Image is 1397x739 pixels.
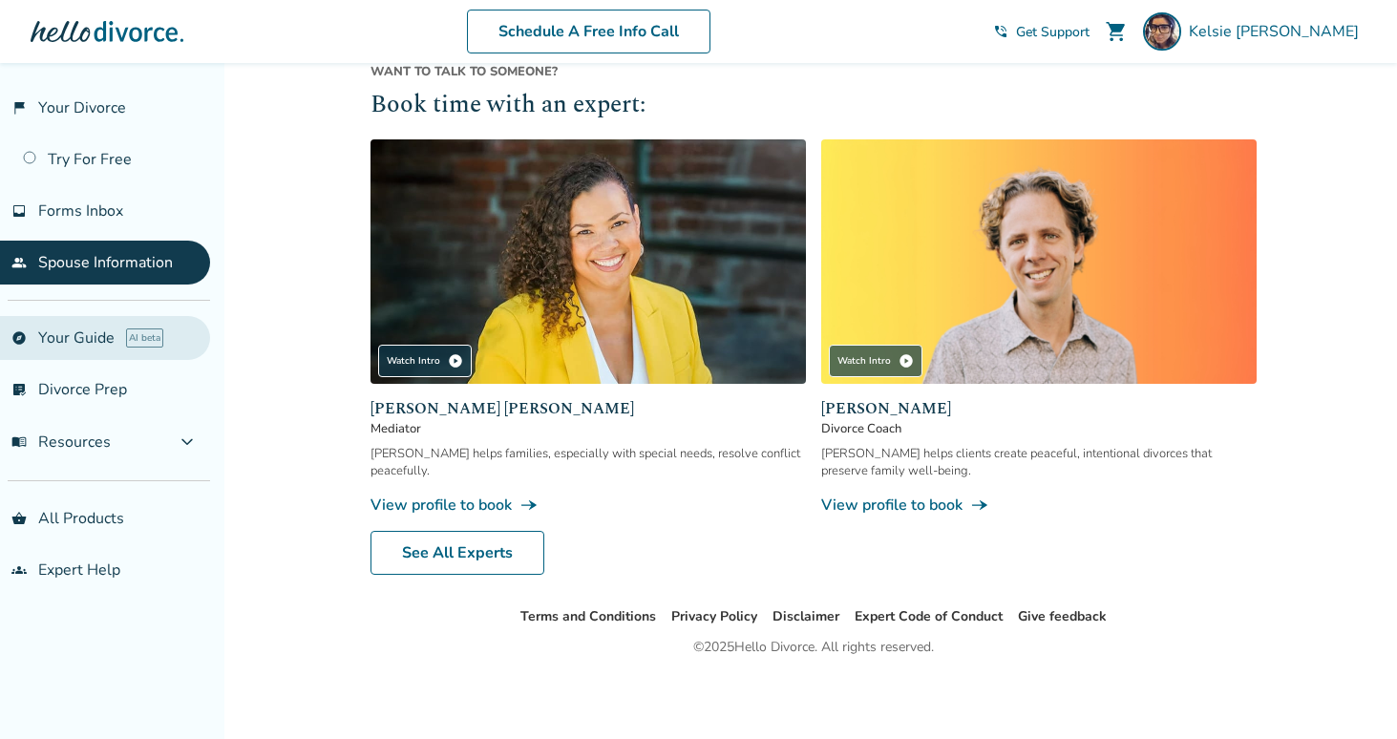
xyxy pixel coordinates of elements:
span: phone_in_talk [993,24,1008,39]
a: Expert Code of Conduct [855,607,1003,625]
h2: Book time with an expert: [370,88,1257,124]
span: Mediator [370,420,806,437]
a: View profile to bookline_end_arrow_notch [821,495,1257,516]
span: play_circle [899,353,914,369]
span: Want to talk to someone? [370,63,1257,80]
img: Claudia Brown Coulter [370,139,806,385]
div: © 2025 Hello Divorce. All rights reserved. [693,636,934,659]
a: Terms and Conditions [520,607,656,625]
span: flag_2 [11,100,27,116]
span: shopping_basket [11,511,27,526]
div: [PERSON_NAME] helps families, especially with special needs, resolve conflict peacefully. [370,445,806,479]
span: Resources [11,432,111,453]
span: play_circle [448,353,463,369]
span: [PERSON_NAME] [PERSON_NAME] [370,397,806,420]
span: shopping_cart [1105,20,1128,43]
span: line_end_arrow_notch [970,496,989,515]
span: Get Support [1016,23,1090,41]
li: Give feedback [1018,605,1107,628]
span: line_end_arrow_notch [519,496,539,515]
span: explore [11,330,27,346]
a: phone_in_talkGet Support [993,23,1090,41]
span: list_alt_check [11,382,27,397]
span: inbox [11,203,27,219]
div: Watch Intro [829,345,922,377]
span: AI beta [126,328,163,348]
a: View profile to bookline_end_arrow_notch [370,495,806,516]
li: Disclaimer [773,605,839,628]
span: groups [11,562,27,578]
span: Kelsie [PERSON_NAME] [1189,21,1366,42]
a: See All Experts [370,531,544,575]
img: James Traub [821,139,1257,385]
span: people [11,255,27,270]
div: [PERSON_NAME] helps clients create peaceful, intentional divorces that preserve family well-being. [821,445,1257,479]
span: Divorce Coach [821,420,1257,437]
span: expand_more [176,431,199,454]
a: Schedule A Free Info Call [467,10,710,53]
span: [PERSON_NAME] [821,397,1257,420]
a: Privacy Policy [671,607,757,625]
div: Watch Intro [378,345,472,377]
span: menu_book [11,434,27,450]
img: kelsie denner [1143,12,1181,51]
span: Forms Inbox [38,201,123,222]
